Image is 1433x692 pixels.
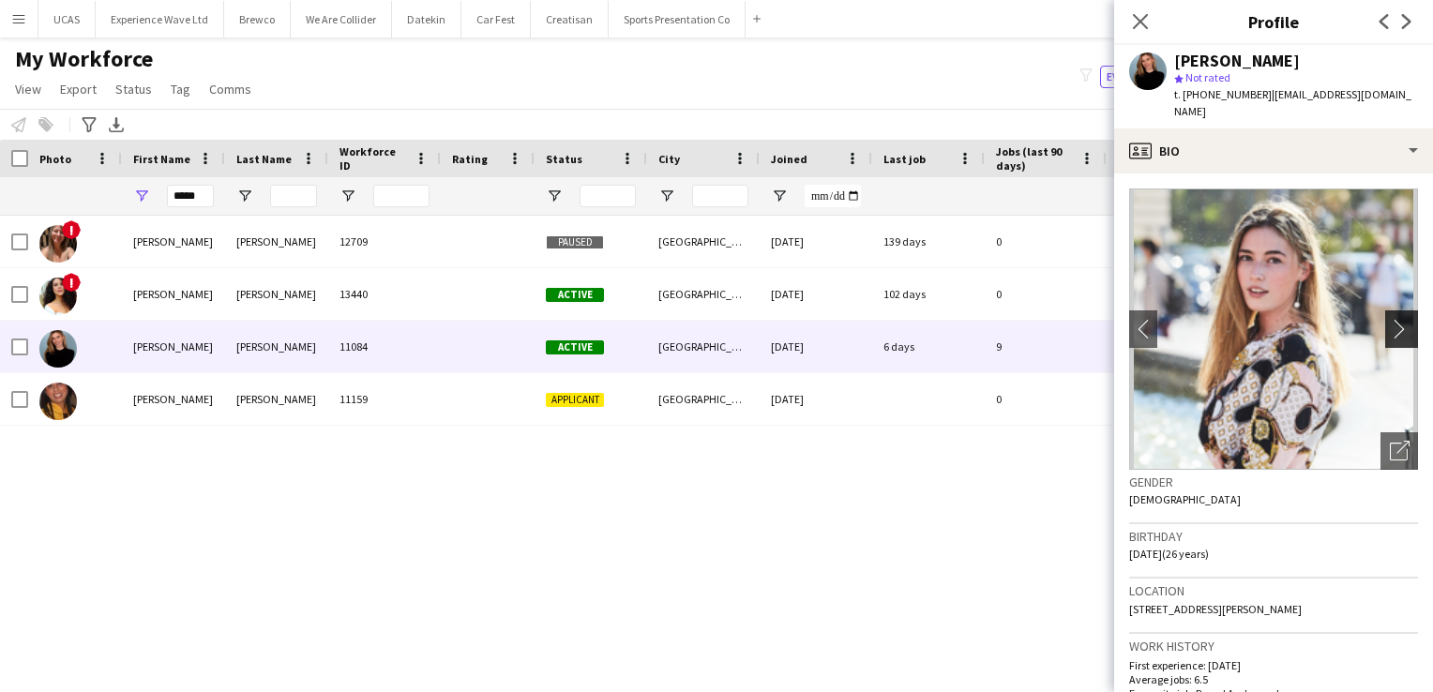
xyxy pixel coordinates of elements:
[373,185,430,207] input: Workforce ID Filter Input
[452,152,488,166] span: Rating
[1114,9,1433,34] h3: Profile
[461,1,531,38] button: Car Fest
[1129,602,1302,616] span: [STREET_ADDRESS][PERSON_NAME]
[225,216,328,267] div: [PERSON_NAME]
[1380,432,1418,470] div: Open photos pop-in
[609,1,746,38] button: Sports Presentation Co
[883,152,926,166] span: Last job
[546,152,582,166] span: Status
[291,1,392,38] button: We Are Collider
[872,321,985,372] div: 6 days
[115,81,152,98] span: Status
[60,81,97,98] span: Export
[1174,87,1272,101] span: t. [PHONE_NUMBER]
[1129,528,1418,545] h3: Birthday
[38,1,96,38] button: UCAS
[122,216,225,267] div: [PERSON_NAME]
[872,268,985,320] div: 102 days
[225,321,328,372] div: [PERSON_NAME]
[872,216,985,267] div: 139 days
[647,321,760,372] div: [GEOGRAPHIC_DATA]
[96,1,224,38] button: Experience Wave Ltd
[1129,547,1209,561] span: [DATE] (26 years)
[202,77,259,101] a: Comms
[658,152,680,166] span: City
[760,321,872,372] div: [DATE]
[133,152,190,166] span: First Name
[163,77,198,101] a: Tag
[546,393,604,407] span: Applicant
[531,1,609,38] button: Creatisan
[985,268,1107,320] div: 0
[236,152,292,166] span: Last Name
[760,268,872,320] div: [DATE]
[1114,128,1433,173] div: Bio
[1129,188,1418,470] img: Crew avatar or photo
[1129,474,1418,490] h3: Gender
[15,45,153,73] span: My Workforce
[39,330,77,368] img: Marisa Orton
[224,1,291,38] button: Brewco
[328,268,441,320] div: 13440
[1174,53,1300,69] div: [PERSON_NAME]
[53,77,104,101] a: Export
[771,188,788,204] button: Open Filter Menu
[339,144,407,173] span: Workforce ID
[62,220,81,239] span: !
[647,268,760,320] div: [GEOGRAPHIC_DATA]
[658,188,675,204] button: Open Filter Menu
[328,321,441,372] div: 11084
[122,268,225,320] div: [PERSON_NAME]
[270,185,317,207] input: Last Name Filter Input
[805,185,861,207] input: Joined Filter Input
[15,81,41,98] span: View
[209,81,251,98] span: Comms
[647,216,760,267] div: [GEOGRAPHIC_DATA]
[225,373,328,425] div: [PERSON_NAME]
[225,268,328,320] div: [PERSON_NAME]
[39,278,77,315] img: Marisa Grossi
[105,113,128,136] app-action-btn: Export XLSX
[580,185,636,207] input: Status Filter Input
[985,216,1107,267] div: 0
[546,188,563,204] button: Open Filter Menu
[985,373,1107,425] div: 0
[985,321,1107,372] div: 9
[1185,70,1230,84] span: Not rated
[546,235,604,249] span: Paused
[1100,66,1194,88] button: Everyone4,647
[328,373,441,425] div: 11159
[1174,87,1411,118] span: | [EMAIL_ADDRESS][DOMAIN_NAME]
[647,373,760,425] div: [GEOGRAPHIC_DATA]
[171,81,190,98] span: Tag
[339,188,356,204] button: Open Filter Menu
[167,185,214,207] input: First Name Filter Input
[78,113,100,136] app-action-btn: Advanced filters
[39,152,71,166] span: Photo
[108,77,159,101] a: Status
[546,340,604,354] span: Active
[62,273,81,292] span: !
[1129,658,1418,672] p: First experience: [DATE]
[760,373,872,425] div: [DATE]
[133,188,150,204] button: Open Filter Menu
[39,225,77,263] img: Marisa Doughty
[1129,672,1418,686] p: Average jobs: 6.5
[39,383,77,420] img: marisha mistry
[1129,492,1241,506] span: [DEMOGRAPHIC_DATA]
[8,77,49,101] a: View
[122,321,225,372] div: [PERSON_NAME]
[122,373,225,425] div: [PERSON_NAME]
[996,144,1073,173] span: Jobs (last 90 days)
[392,1,461,38] button: Datekin
[546,288,604,302] span: Active
[1129,638,1418,654] h3: Work history
[236,188,253,204] button: Open Filter Menu
[771,152,807,166] span: Joined
[760,216,872,267] div: [DATE]
[328,216,441,267] div: 12709
[692,185,748,207] input: City Filter Input
[1129,582,1418,599] h3: Location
